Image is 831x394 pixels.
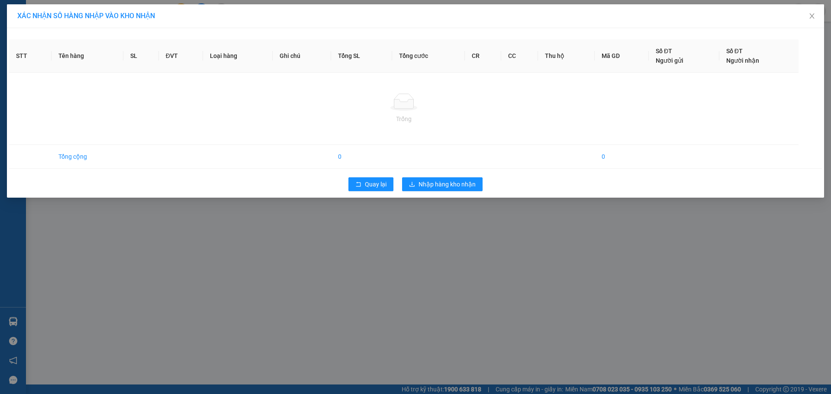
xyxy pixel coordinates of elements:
[800,4,824,29] button: Close
[355,181,361,188] span: rollback
[81,21,362,32] li: [STREET_ADDRESS][PERSON_NAME]. [GEOGRAPHIC_DATA], Tỉnh [GEOGRAPHIC_DATA]
[538,39,594,73] th: Thu hộ
[595,145,649,169] td: 0
[808,13,815,19] span: close
[726,57,759,64] span: Người nhận
[402,177,483,191] button: downloadNhập hàng kho nhận
[331,39,392,73] th: Tổng SL
[52,39,123,73] th: Tên hàng
[465,39,502,73] th: CR
[365,179,387,189] span: Quay lại
[9,39,52,73] th: STT
[11,63,97,77] b: GỬI : PV Gò Dầu
[81,32,362,43] li: Hotline: 1900 8153
[52,145,123,169] td: Tổng cộng
[501,39,538,73] th: CC
[331,145,392,169] td: 0
[203,39,273,73] th: Loại hàng
[656,48,672,54] span: Số ĐT
[273,39,332,73] th: Ghi chú
[409,181,415,188] span: download
[348,177,393,191] button: rollbackQuay lại
[656,57,683,64] span: Người gửi
[17,12,155,20] span: XÁC NHẬN SỐ HÀNG NHẬP VÀO KHO NHẬN
[595,39,649,73] th: Mã GD
[123,39,158,73] th: SL
[419,179,476,189] span: Nhập hàng kho nhận
[726,48,743,54] span: Số ĐT
[159,39,203,73] th: ĐVT
[392,39,465,73] th: Tổng cước
[11,11,54,54] img: logo.jpg
[16,114,792,124] div: Trống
